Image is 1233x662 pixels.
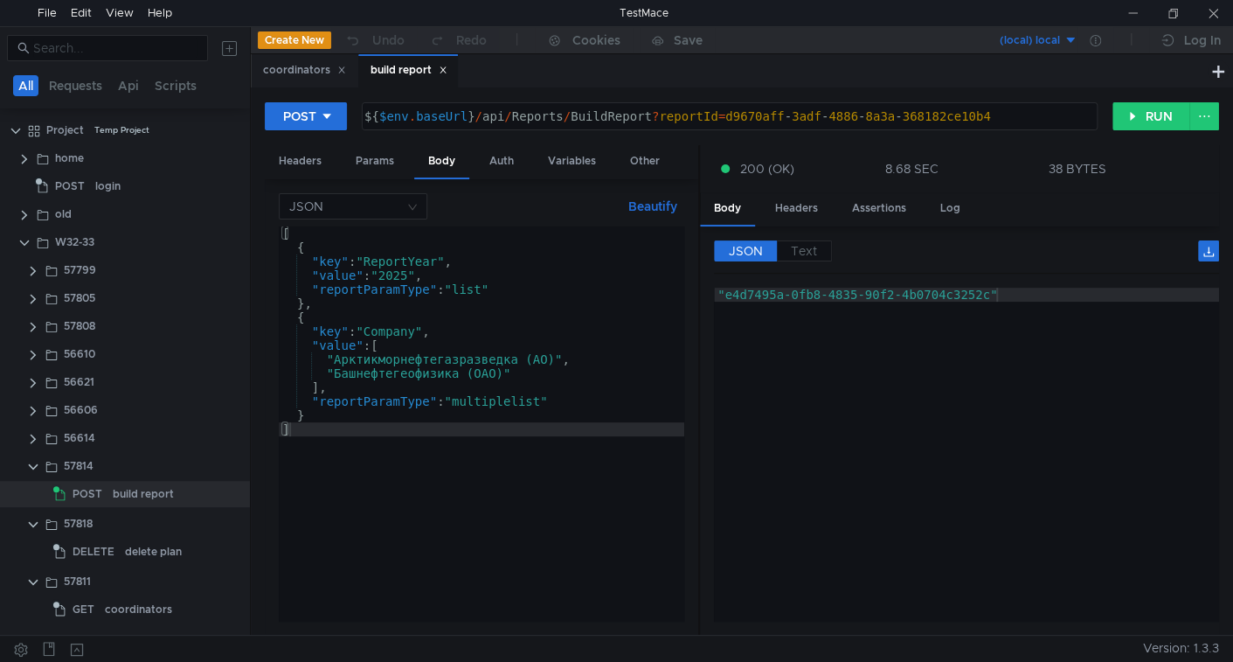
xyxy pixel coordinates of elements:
[55,173,85,199] span: POST
[616,145,674,178] div: Other
[884,161,938,177] div: 8.68 SEC
[33,38,197,58] input: Search...
[1049,161,1106,177] div: 38 BYTES
[64,285,95,311] div: 57805
[64,369,94,395] div: 56621
[283,107,316,126] div: POST
[372,30,405,51] div: Undo
[44,75,107,96] button: Requests
[371,61,447,80] div: build report
[263,61,346,80] div: coordinators
[258,31,331,49] button: Create New
[1000,32,1060,49] div: (local) local
[46,117,84,143] div: Project
[475,145,528,178] div: Auth
[740,159,794,178] span: 200 (OK)
[95,173,121,199] div: login
[926,192,974,225] div: Log
[414,145,469,179] div: Body
[534,145,610,178] div: Variables
[73,596,94,623] span: GET
[729,243,763,259] span: JSON
[55,145,84,171] div: home
[105,596,172,623] div: coordinators
[149,75,202,96] button: Scripts
[791,243,817,259] span: Text
[956,26,1077,54] button: (local) local
[342,145,408,178] div: Params
[55,201,72,227] div: old
[417,27,499,53] button: Redo
[265,102,347,130] button: POST
[674,34,703,46] div: Save
[113,75,144,96] button: Api
[838,192,920,225] div: Assertions
[265,145,336,178] div: Headers
[125,539,182,565] div: delete plan
[64,313,95,339] div: 57808
[1143,636,1219,661] span: Version: 1.3.3
[73,539,114,565] span: DELETE
[64,257,96,283] div: 57799
[700,192,755,226] div: Body
[1112,102,1190,130] button: RUN
[64,425,95,451] div: 56614
[456,30,487,51] div: Redo
[761,192,832,225] div: Headers
[94,117,149,143] div: Temp Project
[13,75,38,96] button: All
[621,196,684,217] button: Beautify
[331,27,417,53] button: Undo
[64,568,91,595] div: 57811
[1184,30,1221,51] div: Log In
[64,341,95,367] div: 56610
[572,30,620,51] div: Cookies
[55,229,94,255] div: W32-33
[64,397,98,423] div: 56606
[113,481,174,507] div: build report
[64,511,93,537] div: 57818
[73,481,102,507] span: POST
[64,453,94,479] div: 57814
